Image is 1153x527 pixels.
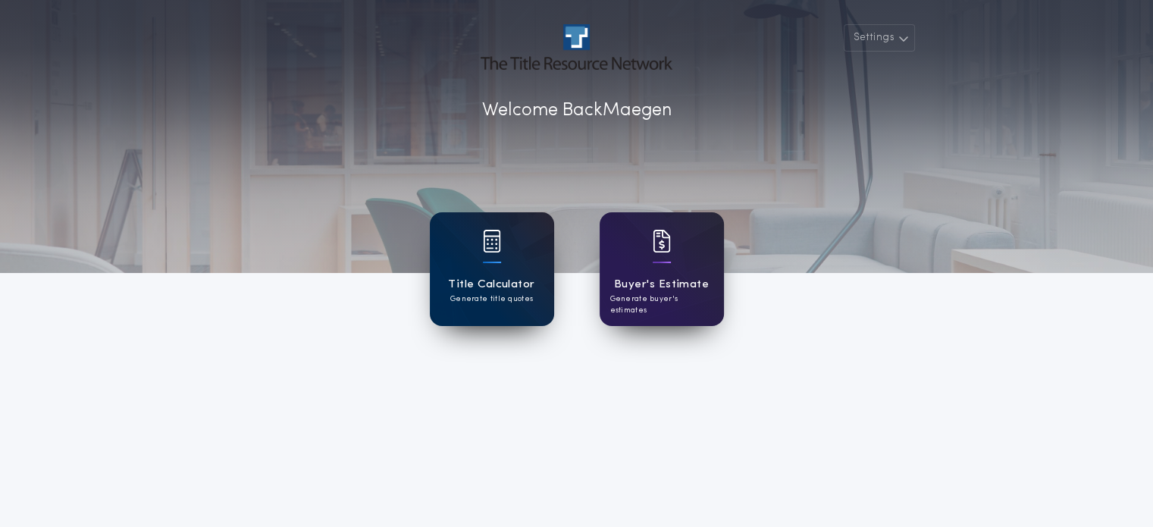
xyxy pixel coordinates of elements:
a: card iconBuyer's EstimateGenerate buyer's estimates [600,212,724,326]
img: card icon [653,230,671,253]
h1: Buyer's Estimate [614,276,709,293]
h1: Title Calculator [448,276,534,293]
img: account-logo [481,24,672,70]
p: Generate title quotes [450,293,533,305]
button: Settings [844,24,915,52]
a: card iconTitle CalculatorGenerate title quotes [430,212,554,326]
img: card icon [483,230,501,253]
p: Generate buyer's estimates [610,293,713,316]
p: Welcome Back Maegen [482,97,672,124]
